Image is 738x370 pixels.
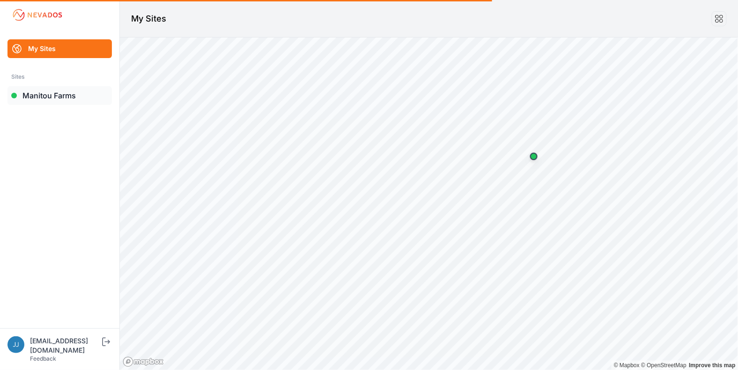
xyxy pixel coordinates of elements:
a: Mapbox logo [123,356,164,367]
div: Map marker [524,147,543,166]
a: OpenStreetMap [641,362,686,369]
div: [EMAIL_ADDRESS][DOMAIN_NAME] [30,336,100,355]
a: Manitou Farms [7,86,112,105]
img: Nevados [11,7,64,22]
img: jjones@prismpower.solar [7,336,24,353]
a: Feedback [30,355,56,362]
a: Map feedback [689,362,736,369]
a: My Sites [7,39,112,58]
div: Sites [11,71,108,82]
a: Mapbox [614,362,640,369]
h1: My Sites [131,12,166,25]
